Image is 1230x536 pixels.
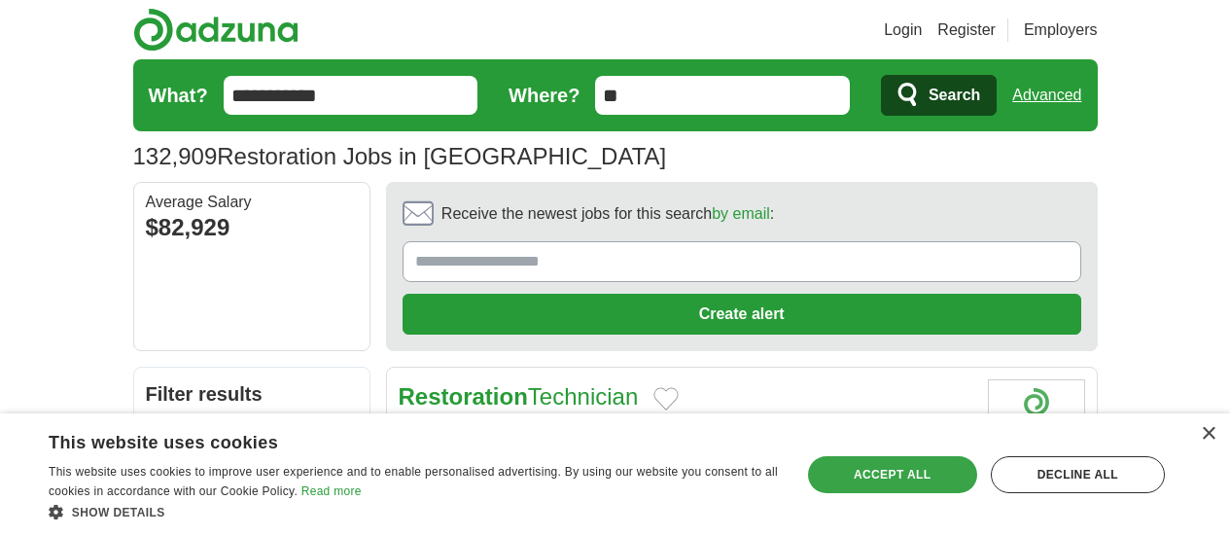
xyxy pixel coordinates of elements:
[133,8,299,52] img: Adzuna logo
[808,456,977,493] div: Accept all
[133,143,667,169] h1: Restoration Jobs in [GEOGRAPHIC_DATA]
[399,383,528,410] strong: Restoration
[988,379,1085,452] img: Company logo
[49,425,730,454] div: This website uses cookies
[49,465,778,498] span: This website uses cookies to improve user experience and to enable personalised advertising. By u...
[134,368,369,420] h2: Filter results
[881,75,997,116] button: Search
[72,506,165,519] span: Show details
[937,18,996,42] a: Register
[133,139,218,174] span: 132,909
[884,18,922,42] a: Login
[149,81,208,110] label: What?
[146,210,358,245] div: $82,929
[146,195,358,210] div: Average Salary
[441,202,774,226] span: Receive the newest jobs for this search :
[1024,18,1098,42] a: Employers
[1012,76,1081,115] a: Advanced
[399,383,639,410] a: RestorationTechnician
[653,387,679,411] button: Add to favorite jobs
[301,484,362,498] a: Read more, opens a new window
[49,502,779,521] div: Show details
[712,205,770,222] a: by email
[991,456,1165,493] div: Decline all
[403,294,1081,335] button: Create alert
[509,81,580,110] label: Where?
[1201,427,1215,442] div: Close
[929,76,980,115] span: Search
